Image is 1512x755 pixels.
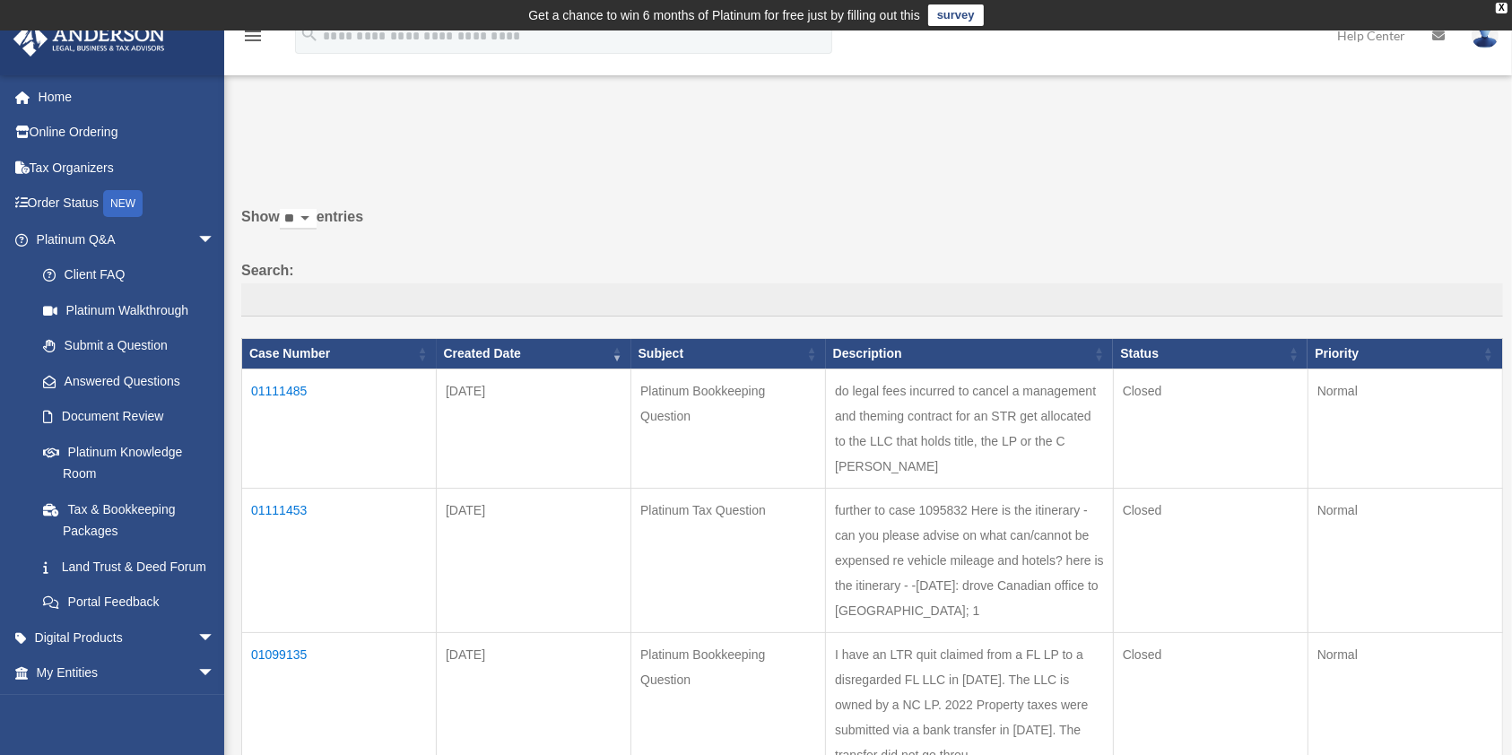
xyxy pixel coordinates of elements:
a: Document Review [25,399,233,435]
a: Platinum Knowledge Room [25,434,233,491]
th: Subject: activate to sort column ascending [631,339,826,369]
td: Normal [1308,369,1502,489]
i: menu [242,25,264,47]
th: Status: activate to sort column ascending [1113,339,1308,369]
td: [DATE] [437,489,631,633]
a: Digital Productsarrow_drop_down [13,620,242,655]
td: Closed [1113,369,1308,489]
a: Land Trust & Deed Forum [25,549,233,585]
a: Tax & Bookkeeping Packages [25,491,233,549]
i: search [300,24,319,44]
img: Anderson Advisors Platinum Portal [8,22,170,56]
td: Platinum Bookkeeping Question [631,369,826,489]
a: My Anderson Teamarrow_drop_down [13,690,242,726]
a: Submit a Question [25,328,233,364]
label: Search: [241,258,1503,317]
a: Platinum Walkthrough [25,292,233,328]
td: [DATE] [437,369,631,489]
img: User Pic [1472,22,1499,48]
td: do legal fees incurred to cancel a management and theming contract for an STR get allocated to th... [826,369,1114,489]
th: Case Number: activate to sort column ascending [242,339,437,369]
a: Portal Feedback [25,585,233,620]
td: Platinum Tax Question [631,489,826,633]
div: Get a chance to win 6 months of Platinum for free just by filling out this [528,4,920,26]
td: Normal [1308,489,1502,633]
span: arrow_drop_down [197,221,233,258]
span: arrow_drop_down [197,620,233,656]
td: further to case 1095832 Here is the itinerary - can you please advise on what can/cannot be expen... [826,489,1114,633]
div: close [1496,3,1508,13]
a: Online Ordering [13,115,242,151]
span: arrow_drop_down [197,655,233,692]
td: 01111485 [242,369,437,489]
a: My Entitiesarrow_drop_down [13,655,242,691]
a: Client FAQ [25,257,233,293]
td: Closed [1113,489,1308,633]
a: menu [242,31,264,47]
th: Description: activate to sort column ascending [826,339,1114,369]
label: Show entries [241,204,1503,247]
input: Search: [241,283,1503,317]
a: Order StatusNEW [13,186,242,222]
a: survey [928,4,984,26]
a: Answered Questions [25,363,224,399]
div: NEW [103,190,143,217]
th: Priority: activate to sort column ascending [1308,339,1502,369]
a: Tax Organizers [13,150,242,186]
td: 01111453 [242,489,437,633]
a: Platinum Q&Aarrow_drop_down [13,221,233,257]
th: Created Date: activate to sort column ascending [437,339,631,369]
span: arrow_drop_down [197,690,233,727]
a: Home [13,79,242,115]
select: Showentries [280,209,317,230]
